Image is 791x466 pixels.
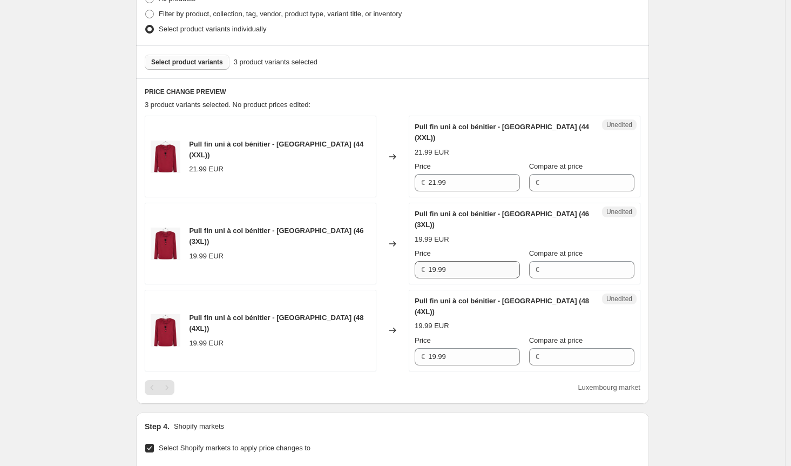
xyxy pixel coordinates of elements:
h2: Step 4. [145,421,170,432]
span: Filter by product, collection, tag, vendor, product type, variant title, or inventory [159,10,402,18]
span: Pull fin uni à col bénitier - [GEOGRAPHIC_DATA] (48 (4XL)) [415,297,589,316]
span: Unedited [606,121,632,129]
span: Pull fin uni à col bénitier - [GEOGRAPHIC_DATA] (44 (XXL)) [189,140,363,159]
span: Luxembourg market [578,383,640,391]
img: JOA-4620-1_80x.jpg [151,314,180,347]
span: € [421,265,425,274]
nav: Pagination [145,380,174,395]
span: Unedited [606,295,632,303]
span: Pull fin uni à col bénitier - [GEOGRAPHIC_DATA] (44 (XXL)) [415,123,589,142]
p: Shopify markets [174,421,224,432]
div: 19.99 EUR [415,321,449,331]
span: Select Shopify markets to apply price changes to [159,444,310,452]
span: Compare at price [529,249,583,257]
span: Compare at price [529,162,583,170]
button: Select product variants [145,55,229,70]
div: 21.99 EUR [189,164,224,175]
span: Pull fin uni à col bénitier - [GEOGRAPHIC_DATA] (46 (3XL)) [189,227,363,245]
span: € [536,352,539,361]
span: € [536,265,539,274]
div: 19.99 EUR [189,251,224,262]
span: € [421,178,425,187]
img: JOA-4620-1_80x.jpg [151,141,180,173]
div: 21.99 EUR [415,147,449,158]
span: Price [415,249,431,257]
span: € [536,178,539,187]
span: 3 product variants selected. No product prices edited: [145,101,310,109]
div: 19.99 EUR [189,338,224,349]
span: Select product variants individually [159,25,266,33]
span: Compare at price [529,336,583,344]
span: 3 product variants selected [234,57,317,68]
span: Pull fin uni à col bénitier - [GEOGRAPHIC_DATA] (48 (4XL)) [189,314,363,332]
span: Pull fin uni à col bénitier - [GEOGRAPHIC_DATA] (46 (3XL)) [415,210,589,229]
h6: PRICE CHANGE PREVIEW [145,88,640,96]
span: € [421,352,425,361]
img: JOA-4620-1_80x.jpg [151,228,180,260]
span: Unedited [606,208,632,216]
span: Price [415,162,431,170]
div: 19.99 EUR [415,234,449,245]
span: Price [415,336,431,344]
span: Select product variants [151,58,223,66]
